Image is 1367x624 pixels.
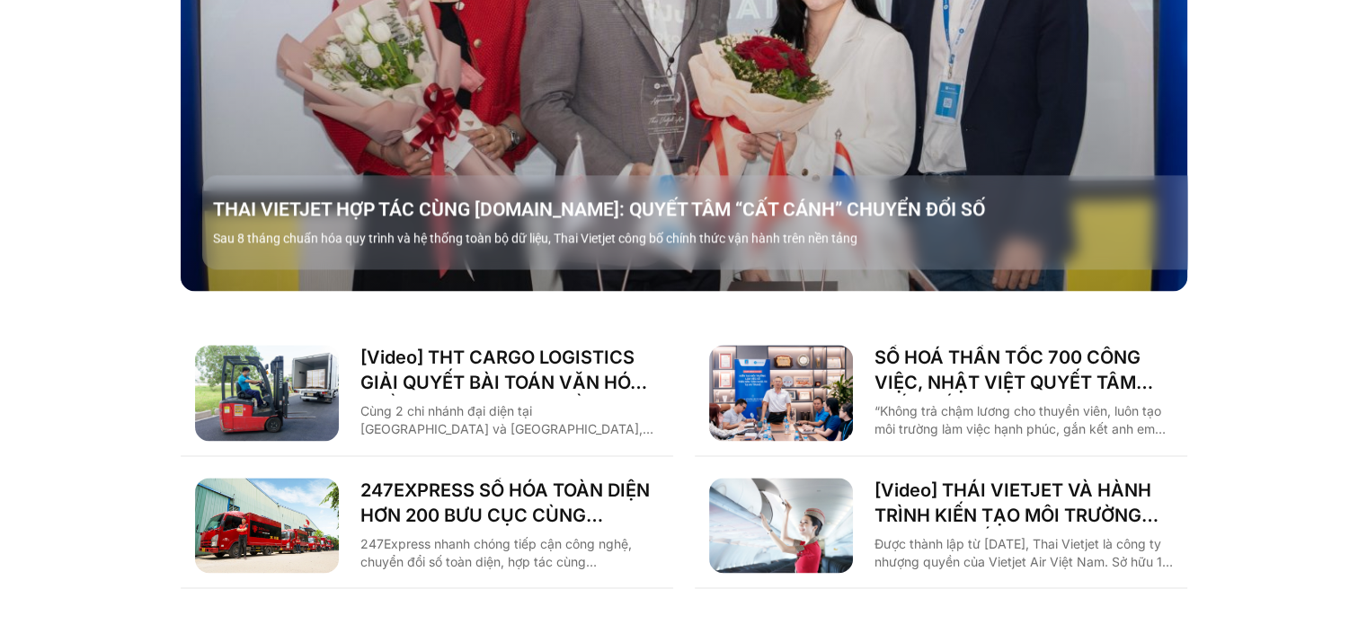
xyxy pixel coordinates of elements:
[874,478,1173,528] a: [Video] THÁI VIETJET VÀ HÀNH TRÌNH KIẾN TẠO MÔI TRƯỜNG LÀM VIỆC SỐ CÙNG [DOMAIN_NAME]
[874,402,1173,438] p: “Không trả chậm lương cho thuyền viên, luôn tạo môi trường làm việc hạnh phúc, gắn kết anh em tàu...
[360,402,659,438] p: Cùng 2 chi nhánh đại diện tại [GEOGRAPHIC_DATA] và [GEOGRAPHIC_DATA], THT Cargo Logistics là một ...
[874,535,1173,571] p: Được thành lập từ [DATE], Thai Vietjet là công ty nhượng quyền của Vietjet Air Việt Nam. Sở hữu 1...
[213,197,1198,222] a: THAI VIETJET HỢP TÁC CÙNG [DOMAIN_NAME]: QUYẾT TÂM “CẤT CÁNH” CHUYỂN ĐỔI SỐ
[195,478,339,574] img: 247 express chuyển đổi số cùng base
[360,345,659,395] a: [Video] THT CARGO LOGISTICS GIẢI QUYẾT BÀI TOÁN VĂN HÓA NHẰM TĂNG TRƯỞNG BỀN VỮNG CÙNG BASE
[360,535,659,571] p: 247Express nhanh chóng tiếp cận công nghệ, chuyển đổi số toàn diện, hợp tác cùng [DOMAIN_NAME] để...
[360,478,659,528] a: 247EXPRESS SỐ HÓA TOÀN DIỆN HƠN 200 BƯU CỤC CÙNG [DOMAIN_NAME]
[213,229,1198,248] p: Sau 8 tháng chuẩn hóa quy trình và hệ thống toàn bộ dữ liệu, Thai Vietjet công bố chính thức vận ...
[874,345,1173,395] a: SỐ HOÁ THẦN TỐC 700 CÔNG VIỆC, NHẬT VIỆT QUYẾT TÂM “GẮN KẾT TÀU – BỜ”
[709,478,853,574] img: Thai VietJet chuyển đổi số cùng Basevn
